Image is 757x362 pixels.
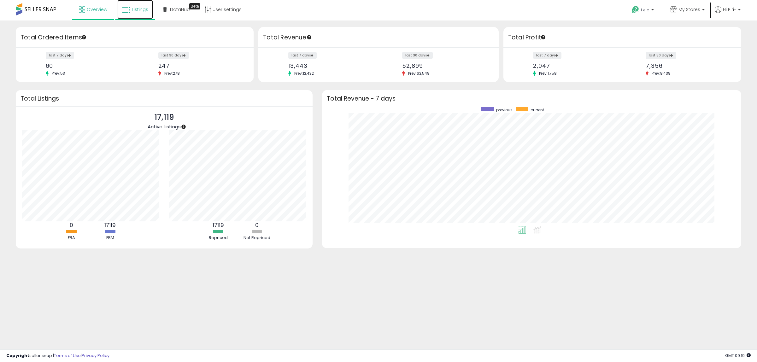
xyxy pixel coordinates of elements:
div: 52,899 [402,62,488,69]
span: Prev: 53 [49,71,68,76]
div: Tooltip anchor [540,34,546,40]
span: Listings [132,6,148,13]
a: Hi Piri- [715,6,741,20]
div: 2,047 [533,62,618,69]
span: Active Listings [148,123,181,130]
h3: Total Profit [508,33,736,42]
div: Tooltip anchor [181,124,186,130]
div: 7,356 [646,62,730,69]
span: Prev: 1,758 [536,71,560,76]
label: last 7 days [46,52,74,59]
label: last 30 days [402,52,433,59]
span: Prev: 278 [161,71,183,76]
span: previous [496,107,513,113]
span: Prev: 12,432 [291,71,317,76]
a: Help [627,1,660,20]
b: 0 [255,221,259,229]
span: My Stores [678,6,700,13]
span: DataHub [170,6,190,13]
div: 60 [46,62,130,69]
label: last 30 days [158,52,189,59]
i: Get Help [631,6,639,14]
label: last 30 days [646,52,676,59]
span: Help [641,7,649,13]
h3: Total Ordered Items [21,33,249,42]
b: 17119 [213,221,224,229]
b: 0 [70,221,73,229]
label: last 7 days [533,52,561,59]
div: Not Repriced [238,235,276,241]
span: Overview [87,6,107,13]
span: current [531,107,544,113]
h3: Total Revenue - 7 days [327,96,736,101]
div: Tooltip anchor [189,3,200,9]
span: Hi Piri- [723,6,736,13]
div: 13,443 [288,62,374,69]
span: Prev: 8,439 [648,71,674,76]
p: 17,119 [148,111,181,123]
h3: Total Revenue [263,33,494,42]
div: 247 [158,62,243,69]
div: FBM [91,235,129,241]
div: Tooltip anchor [306,34,312,40]
div: Tooltip anchor [81,34,87,40]
label: last 7 days [288,52,317,59]
div: FBA [52,235,90,241]
h3: Total Listings [21,96,308,101]
span: Prev: 62,549 [405,71,433,76]
b: 17119 [104,221,116,229]
div: Repriced [199,235,237,241]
